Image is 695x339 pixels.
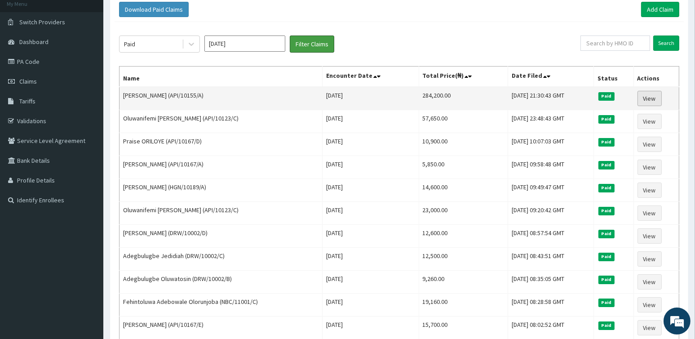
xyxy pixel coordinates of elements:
a: View [637,251,662,267]
td: 5,850.00 [419,156,508,179]
td: Oluwanifemi [PERSON_NAME] (API/10123/C) [120,110,323,133]
th: Status [594,67,633,87]
a: Add Claim [641,2,679,17]
td: 10,900.00 [419,133,508,156]
td: 23,000.00 [419,202,508,225]
input: Search [653,36,679,51]
th: Date Filed [508,67,593,87]
span: Paid [598,299,615,307]
td: 12,500.00 [419,248,508,271]
span: Paid [598,230,615,238]
div: Chat with us now [47,50,151,62]
span: Paid [598,161,615,169]
td: Fehintoluwa Adebowale Olorunjoba (NBC/11001/C) [120,294,323,317]
td: Praise ORILOYE (API/10167/D) [120,133,323,156]
a: View [637,114,662,129]
span: Paid [598,276,615,284]
td: [DATE] 09:58:48 GMT [508,156,593,179]
td: 284,200.00 [419,87,508,110]
button: Filter Claims [290,36,334,53]
th: Total Price(₦) [419,67,508,87]
td: [DATE] [323,271,419,294]
div: Paid [124,40,135,49]
a: View [637,91,662,106]
td: [DATE] [323,110,419,133]
span: Paid [598,138,615,146]
span: Paid [598,184,615,192]
a: View [637,274,662,290]
td: 9,260.00 [419,271,508,294]
a: View [637,320,662,335]
span: Paid [598,92,615,100]
span: Dashboard [19,38,49,46]
td: [DATE] 09:20:42 GMT [508,202,593,225]
td: [DATE] [323,202,419,225]
td: Adegbulugbe Oluwatosin (DRW/10002/B) [120,271,323,294]
span: We're online! [52,113,124,204]
span: Paid [598,253,615,261]
td: Oluwanifemi [PERSON_NAME] (API/10123/C) [120,202,323,225]
td: [PERSON_NAME] (API/10155/A) [120,87,323,110]
a: View [637,160,662,175]
a: View [637,205,662,221]
th: Encounter Date [323,67,419,87]
td: [DATE] [323,248,419,271]
td: [DATE] 21:30:43 GMT [508,87,593,110]
span: Claims [19,77,37,85]
span: Tariffs [19,97,35,105]
input: Search by HMO ID [580,36,650,51]
td: [DATE] 08:43:51 GMT [508,248,593,271]
input: Select Month and Year [204,36,285,52]
td: 57,650.00 [419,110,508,133]
td: [PERSON_NAME] (DRW/10002/D) [120,225,323,248]
td: [DATE] 23:48:43 GMT [508,110,593,133]
div: Minimize live chat window [147,4,169,26]
td: Adegbulugbe Jedidiah (DRW/10002/C) [120,248,323,271]
td: [DATE] 08:28:58 GMT [508,294,593,317]
th: Actions [633,67,679,87]
td: [DATE] [323,87,419,110]
td: [PERSON_NAME] (API/10167/A) [120,156,323,179]
a: View [637,183,662,198]
td: [DATE] 08:57:54 GMT [508,225,593,248]
td: [DATE] 08:35:05 GMT [508,271,593,294]
td: [DATE] [323,179,419,202]
a: View [637,228,662,244]
span: Switch Providers [19,18,65,26]
td: [DATE] 10:07:03 GMT [508,133,593,156]
td: [DATE] [323,225,419,248]
td: [PERSON_NAME] (HGN/10189/A) [120,179,323,202]
span: Paid [598,115,615,123]
td: 19,160.00 [419,294,508,317]
td: [DATE] 09:49:47 GMT [508,179,593,202]
span: Paid [598,207,615,215]
span: Paid [598,321,615,330]
td: [DATE] [323,294,419,317]
td: [DATE] [323,156,419,179]
th: Name [120,67,323,87]
button: Download Paid Claims [119,2,189,17]
td: 14,600.00 [419,179,508,202]
a: View [637,297,662,312]
td: 12,600.00 [419,225,508,248]
img: d_794563401_company_1708531726252_794563401 [17,45,36,67]
td: [DATE] [323,133,419,156]
textarea: Type your message and hit 'Enter' [4,245,171,277]
a: View [637,137,662,152]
